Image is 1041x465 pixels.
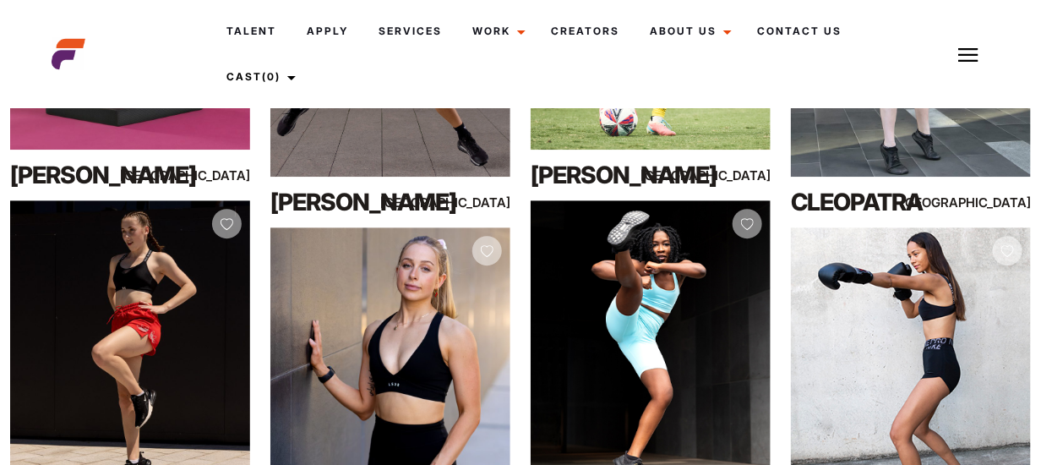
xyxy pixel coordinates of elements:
div: [GEOGRAPHIC_DATA] [178,165,250,186]
div: [PERSON_NAME] [270,185,414,219]
div: [GEOGRAPHIC_DATA] [699,165,771,186]
a: Cast(0) [211,54,306,100]
img: cropped-aefm-brand-fav-22-square.png [52,37,85,71]
div: [GEOGRAPHIC_DATA] [959,192,1031,213]
a: Work [457,8,536,54]
a: Services [363,8,457,54]
a: Contact Us [742,8,857,54]
a: Creators [536,8,635,54]
div: [GEOGRAPHIC_DATA] [439,192,510,213]
span: (0) [262,70,281,83]
a: About Us [635,8,742,54]
div: [PERSON_NAME] [10,158,154,192]
a: Talent [211,8,292,54]
a: Apply [292,8,363,54]
div: Cleopatra [791,185,935,219]
img: Burger icon [958,45,978,65]
div: [PERSON_NAME] [531,158,674,192]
